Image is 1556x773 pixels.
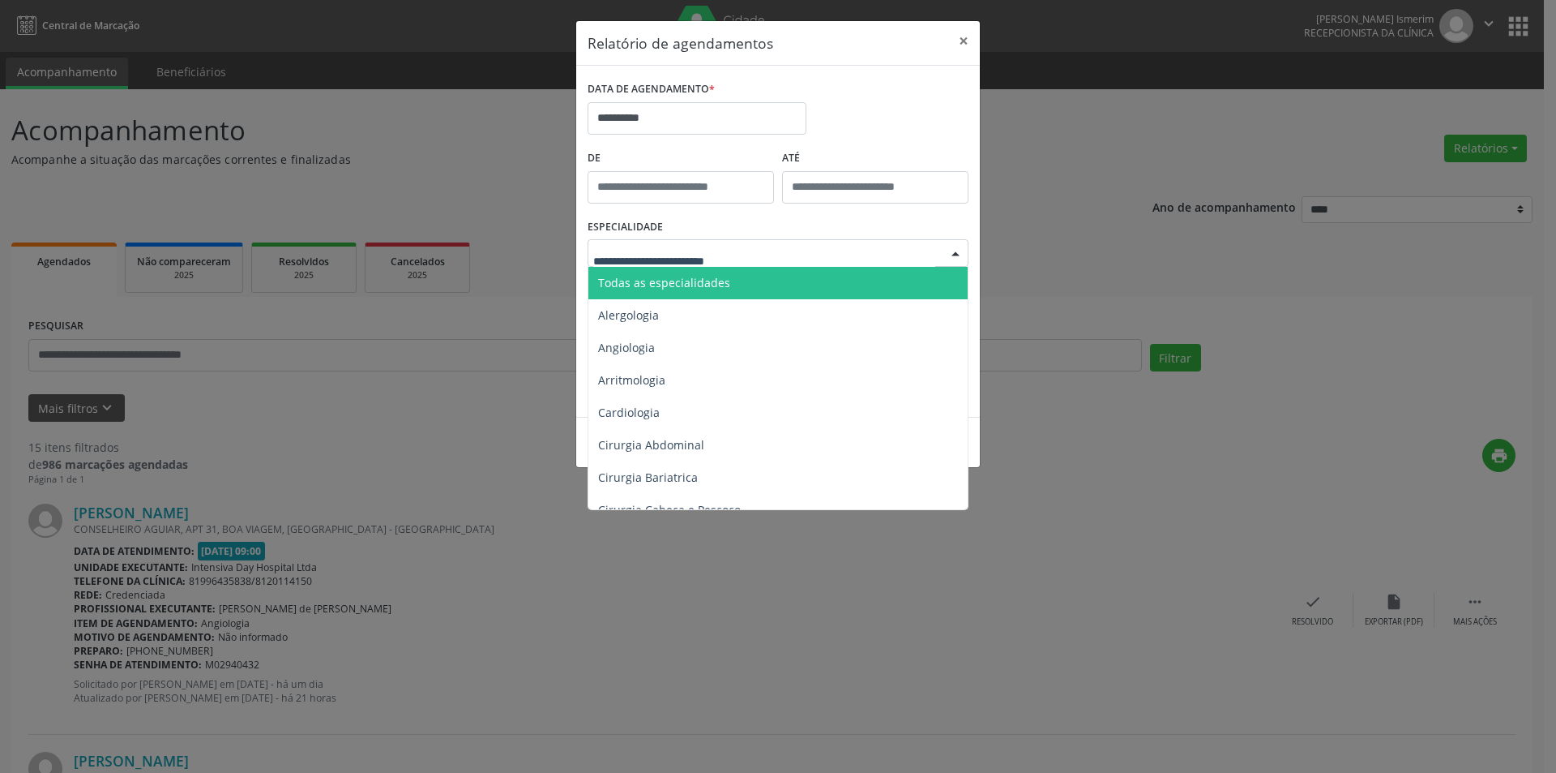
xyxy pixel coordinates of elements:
[588,32,773,54] h5: Relatório de agendamentos
[598,307,659,323] span: Alergologia
[598,470,698,485] span: Cirurgia Bariatrica
[598,340,655,355] span: Angiologia
[598,405,660,420] span: Cardiologia
[588,215,663,240] label: ESPECIALIDADE
[598,502,741,517] span: Cirurgia Cabeça e Pescoço
[782,146,968,171] label: ATÉ
[588,146,774,171] label: De
[588,77,715,102] label: DATA DE AGENDAMENTO
[598,372,665,388] span: Arritmologia
[947,21,980,61] button: Close
[598,275,730,290] span: Todas as especialidades
[598,437,704,453] span: Cirurgia Abdominal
